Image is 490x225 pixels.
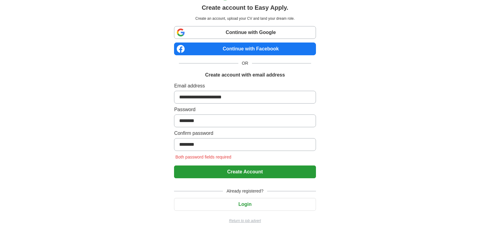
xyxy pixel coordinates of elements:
label: Email address [174,82,316,90]
label: Confirm password [174,130,316,137]
a: Login [174,202,316,207]
h1: Create account to Easy Apply. [202,3,288,12]
span: OR [238,60,252,66]
a: Continue with Facebook [174,43,316,55]
h1: Create account with email address [205,71,285,79]
span: Already registered? [223,188,267,194]
p: Create an account, upload your CV and land your dream role. [175,16,314,21]
a: Return to job advert [174,218,316,223]
label: Password [174,106,316,113]
button: Login [174,198,316,211]
button: Create Account [174,165,316,178]
span: Both password fields required [174,155,232,159]
a: Continue with Google [174,26,316,39]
